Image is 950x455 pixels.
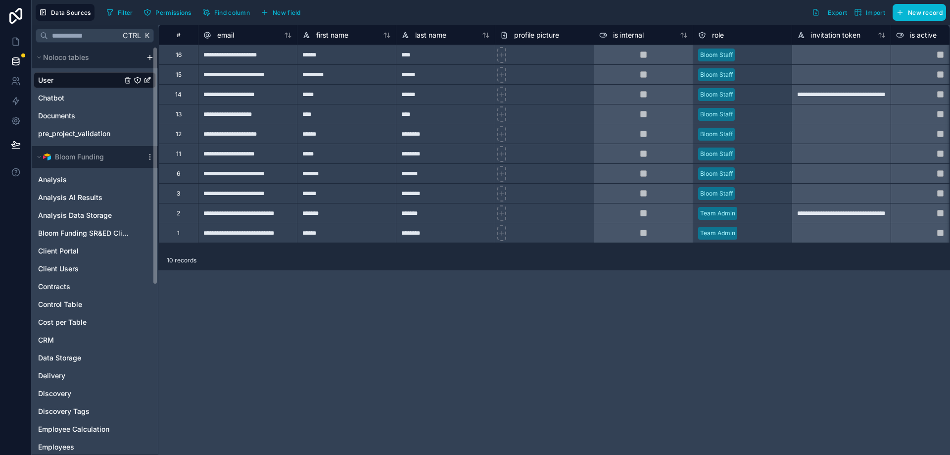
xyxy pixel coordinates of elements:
[712,30,724,40] span: role
[866,9,885,16] span: Import
[176,130,182,138] div: 12
[613,30,644,40] span: is internal
[700,130,733,139] div: Bloom Staff
[908,9,943,16] span: New record
[811,30,860,40] span: invitation token
[155,9,191,16] span: Permissions
[514,30,559,40] span: profile picture
[700,169,733,178] div: Bloom Staff
[700,90,733,99] div: Bloom Staff
[700,209,735,218] div: Team Admin
[199,5,253,20] button: Find column
[700,150,733,158] div: Bloom Staff
[175,91,182,99] div: 14
[910,30,937,40] span: is active
[177,229,180,237] div: 1
[102,5,137,20] button: Filter
[217,30,234,40] span: email
[273,9,301,16] span: New field
[122,29,142,42] span: Ctrl
[51,9,91,16] span: Data Sources
[889,4,946,21] a: New record
[36,4,95,21] button: Data Sources
[143,32,150,39] span: K
[176,51,182,59] div: 16
[257,5,304,20] button: New field
[700,51,733,59] div: Bloom Staff
[700,229,735,238] div: Team Admin
[828,9,847,16] span: Export
[851,4,889,21] button: Import
[700,70,733,79] div: Bloom Staff
[176,110,182,118] div: 13
[140,5,194,20] button: Permissions
[176,71,182,79] div: 15
[177,190,180,198] div: 3
[118,9,133,16] span: Filter
[214,9,250,16] span: Find column
[316,30,348,40] span: first name
[893,4,946,21] button: New record
[176,150,181,158] div: 11
[700,110,733,119] div: Bloom Staff
[166,31,190,39] div: #
[808,4,851,21] button: Export
[415,30,446,40] span: last name
[177,170,180,178] div: 6
[140,5,198,20] a: Permissions
[177,209,180,217] div: 2
[167,256,196,264] span: 10 records
[700,189,733,198] div: Bloom Staff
